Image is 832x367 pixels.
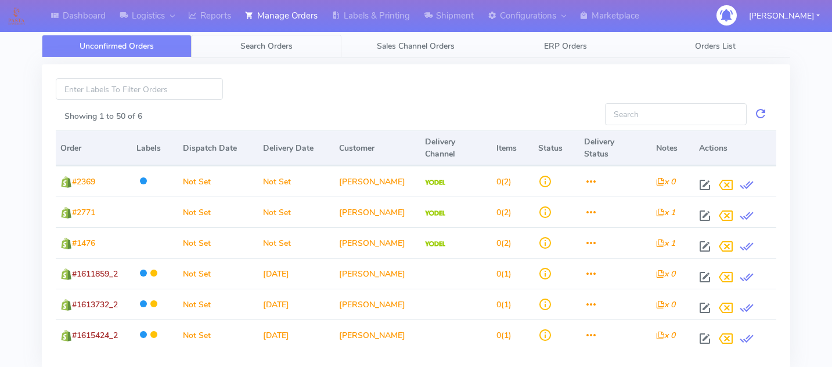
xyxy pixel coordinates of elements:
[334,197,420,227] td: [PERSON_NAME]
[258,130,334,166] th: Delivery Date
[425,241,445,247] img: Yodel
[178,166,258,197] td: Not Set
[72,238,95,249] span: #1476
[579,130,651,166] th: Delivery Status
[258,166,334,197] td: Not Set
[334,166,420,197] td: [PERSON_NAME]
[56,78,223,100] input: Enter Labels To Filter Orders
[496,238,512,249] span: (2)
[80,41,154,52] span: Unconfirmed Orders
[72,207,95,218] span: #2771
[132,130,178,166] th: Labels
[72,176,95,187] span: #2369
[178,197,258,227] td: Not Set
[72,268,118,279] span: #1611859_2
[496,238,501,249] span: 0
[334,289,420,319] td: [PERSON_NAME]
[258,258,334,289] td: [DATE]
[64,110,142,122] label: Showing 1 to 50 of 6
[178,319,258,350] td: Not Set
[544,41,587,52] span: ERP Orders
[377,41,455,52] span: Sales Channel Orders
[651,130,694,166] th: Notes
[496,268,512,279] span: (1)
[56,130,132,166] th: Order
[656,176,675,187] i: x 0
[492,130,534,166] th: Items
[178,289,258,319] td: Not Set
[496,299,512,310] span: (1)
[258,319,334,350] td: [DATE]
[695,41,736,52] span: Orders List
[694,130,776,166] th: Actions
[656,207,675,218] i: x 1
[496,207,501,218] span: 0
[334,258,420,289] td: [PERSON_NAME]
[496,330,512,341] span: (1)
[496,268,501,279] span: 0
[334,130,420,166] th: Customer
[496,176,512,187] span: (2)
[740,4,829,28] button: [PERSON_NAME]
[656,330,675,341] i: x 0
[178,258,258,289] td: Not Set
[656,299,675,310] i: x 0
[334,227,420,258] td: [PERSON_NAME]
[496,299,501,310] span: 0
[425,180,445,186] img: Yodel
[72,299,118,310] span: #1613732_2
[656,268,675,279] i: x 0
[178,130,258,166] th: Dispatch Date
[534,130,580,166] th: Status
[258,289,334,319] td: [DATE]
[240,41,293,52] span: Search Orders
[420,130,492,166] th: Delivery Channel
[605,103,747,125] input: Search
[178,227,258,258] td: Not Set
[42,35,790,57] ul: Tabs
[72,330,118,341] span: #1615424_2
[496,207,512,218] span: (2)
[496,176,501,187] span: 0
[425,210,445,216] img: Yodel
[258,227,334,258] td: Not Set
[656,238,675,249] i: x 1
[258,197,334,227] td: Not Set
[496,330,501,341] span: 0
[334,319,420,350] td: [PERSON_NAME]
